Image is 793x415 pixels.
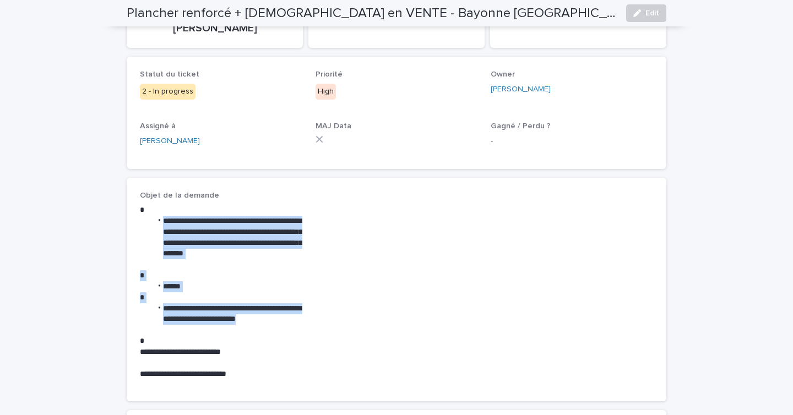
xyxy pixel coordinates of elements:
[316,122,351,130] span: MAJ Data
[140,122,176,130] span: Assigné à
[316,84,336,100] div: High
[316,70,343,78] span: Priorité
[127,6,617,21] h2: Plancher renforcé + [DEMOGRAPHIC_DATA] en VENTE - Bayonne [GEOGRAPHIC_DATA][PERSON_NAME]
[140,84,195,100] div: 2 - In progress
[140,135,200,147] a: [PERSON_NAME]
[491,135,653,147] p: -
[645,9,659,17] span: Edit
[491,122,551,130] span: Gagné / Perdu ?
[140,70,199,78] span: Statut du ticket
[491,70,515,78] span: Owner
[140,192,219,199] span: Objet de la demande
[626,4,666,22] button: Edit
[491,84,551,95] a: [PERSON_NAME]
